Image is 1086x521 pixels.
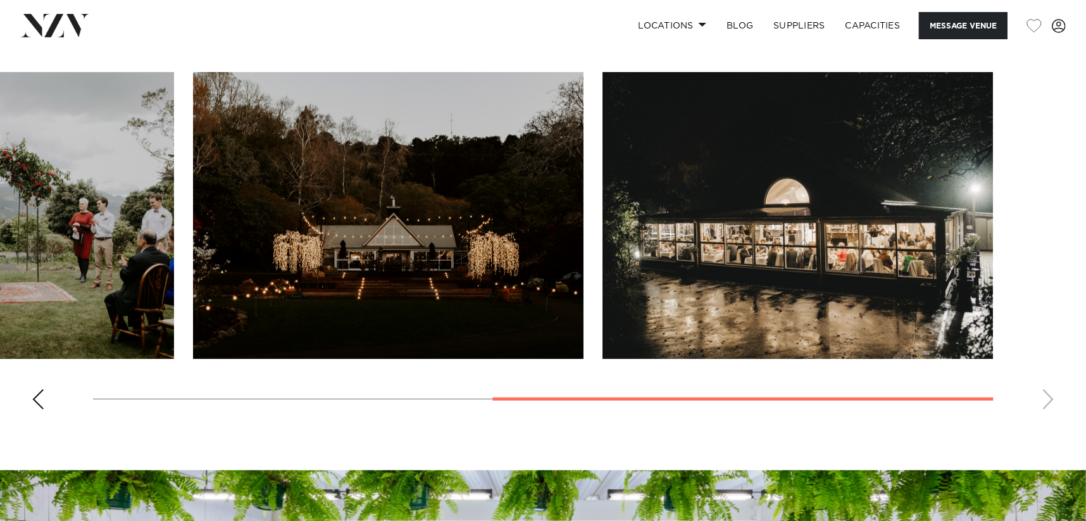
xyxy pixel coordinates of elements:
[628,12,716,39] a: Locations
[20,14,89,37] img: nzv-logo.png
[716,12,763,39] a: BLOG
[763,12,835,39] a: SUPPLIERS
[835,12,911,39] a: Capacities
[193,72,584,359] swiper-slide: 3 / 4
[602,72,993,359] swiper-slide: 4 / 4
[919,12,1008,39] button: Message Venue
